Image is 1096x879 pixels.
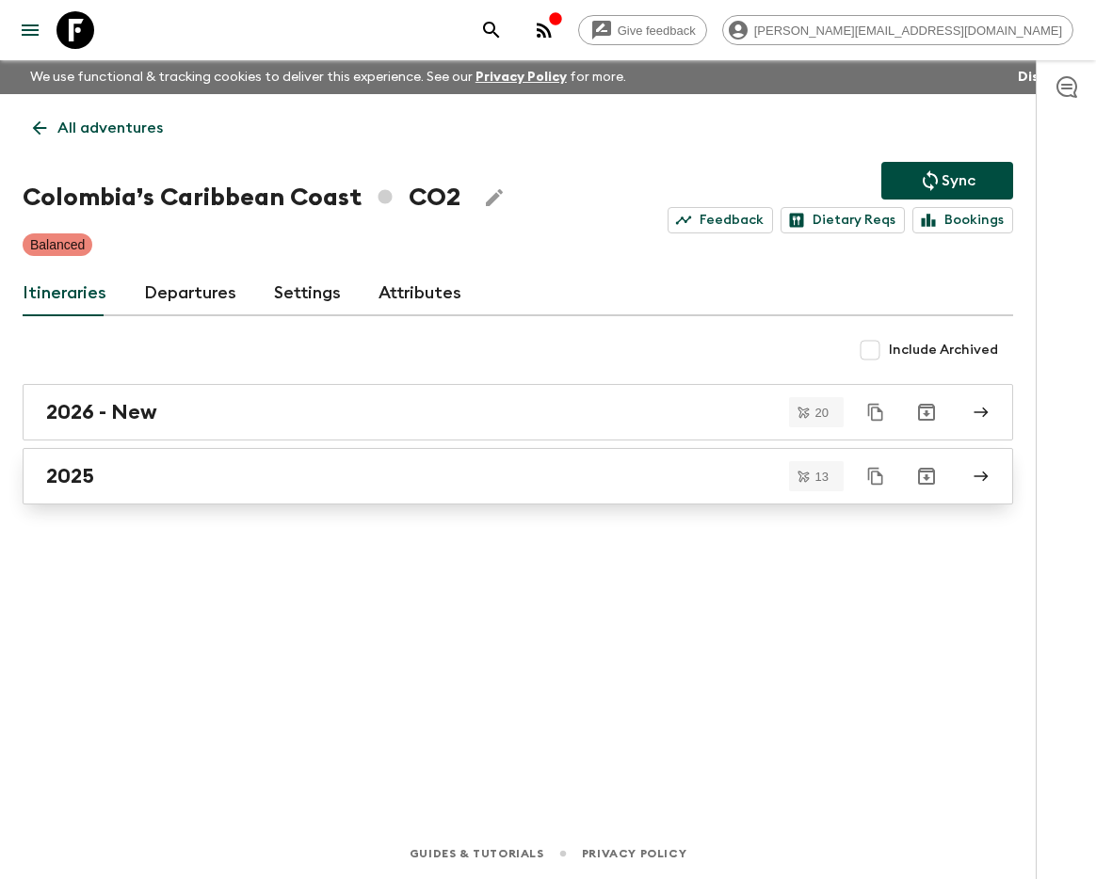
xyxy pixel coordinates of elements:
button: Duplicate [859,459,893,493]
button: search adventures [473,11,510,49]
a: Itineraries [23,271,106,316]
a: Guides & Tutorials [410,843,544,864]
a: Privacy Policy [475,71,567,84]
a: Attributes [379,271,461,316]
button: Dismiss [1013,64,1073,90]
span: 20 [804,407,840,419]
span: [PERSON_NAME][EMAIL_ADDRESS][DOMAIN_NAME] [744,24,1072,38]
button: Archive [908,393,945,431]
p: Sync [942,169,975,192]
button: menu [11,11,49,49]
p: Balanced [30,235,85,254]
a: Departures [144,271,236,316]
h2: 2025 [46,464,94,488]
a: Dietary Reqs [781,207,905,233]
p: All adventures [57,117,163,139]
h1: Colombia’s Caribbean Coast CO2 [23,179,460,216]
a: 2026 - New [23,384,1013,440]
button: Duplicate [859,395,893,429]
a: Privacy Policy [582,843,686,864]
a: Give feedback [578,15,707,45]
p: We use functional & tracking cookies to deliver this experience. See our for more. [23,60,634,94]
button: Sync adventure departures to the booking engine [881,162,1013,200]
div: [PERSON_NAME][EMAIL_ADDRESS][DOMAIN_NAME] [722,15,1073,45]
button: Edit Adventure Title [475,179,513,216]
a: Bookings [912,207,1013,233]
a: Settings [274,271,341,316]
a: Feedback [668,207,773,233]
span: Include Archived [889,341,998,360]
span: 13 [804,471,840,483]
h2: 2026 - New [46,400,157,424]
a: 2025 [23,448,1013,504]
span: Give feedback [607,24,706,38]
button: Archive [908,457,945,495]
a: All adventures [23,109,173,147]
